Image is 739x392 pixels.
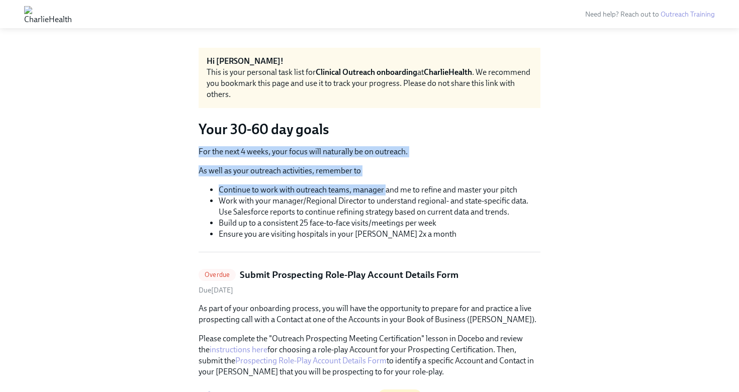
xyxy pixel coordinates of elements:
[199,120,540,138] h3: Your 30-60 day goals
[235,356,387,365] a: Prospecting Role-Play Account Details Form
[24,6,72,22] img: CharlieHealth
[585,10,715,19] span: Need help? Reach out to
[199,146,540,157] p: For the next 4 weeks, your focus will naturally be on outreach.
[199,333,540,377] p: Please complete the "Outreach Prospecting Meeting Certification" lesson in Docebo and review the ...
[661,10,715,19] a: Outreach Training
[210,345,267,354] a: instructions here
[219,218,540,229] li: Build up to a consistent 25 face-to-face visits/meetings per week
[219,184,540,195] li: Continue to work with outreach teams, manager and me to refine and master your pitch
[219,195,540,218] li: Work with your manager/Regional Director to understand regional- and state-specific data. Use Sal...
[424,67,472,77] strong: CharlieHealth
[199,268,540,295] a: OverdueSubmit Prospecting Role-Play Account Details FormDue[DATE]
[207,56,284,66] strong: Hi [PERSON_NAME]!
[316,67,417,77] strong: Clinical Outreach onboarding
[199,286,233,295] span: Wednesday, August 13th 2025, 7:00 am
[199,271,236,278] span: Overdue
[219,229,540,240] li: Ensure you are visiting hospitals in your [PERSON_NAME] 2x a month
[207,67,532,100] div: This is your personal task list for at . We recommend you bookmark this page and use it to track ...
[240,268,458,281] h5: Submit Prospecting Role-Play Account Details Form
[199,165,540,176] p: As well as your outreach activities, remember to
[199,303,540,325] p: As part of your onboarding process, you will have the opportunity to prepare for and practice a l...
